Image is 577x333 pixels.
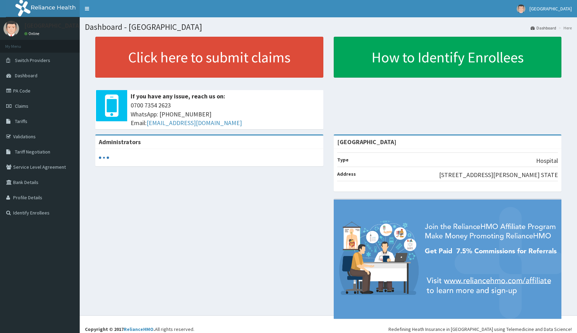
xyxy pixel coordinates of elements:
[99,138,141,146] b: Administrators
[337,171,356,177] b: Address
[15,118,27,124] span: Tariffs
[388,326,572,333] div: Redefining Heath Insurance in [GEOGRAPHIC_DATA] using Telemedicine and Data Science!
[24,23,81,29] p: [GEOGRAPHIC_DATA]
[15,72,37,79] span: Dashboard
[337,157,349,163] b: Type
[557,25,572,31] li: Here
[334,37,562,78] a: How to Identify Enrollees
[530,6,572,12] span: [GEOGRAPHIC_DATA]
[536,156,558,165] p: Hospital
[439,170,558,179] p: [STREET_ADDRESS][PERSON_NAME] STATE
[85,326,155,332] strong: Copyright © 2017 .
[15,57,50,63] span: Switch Providers
[124,326,154,332] a: RelianceHMO
[15,103,28,109] span: Claims
[531,25,556,31] a: Dashboard
[3,21,19,36] img: User Image
[147,119,242,127] a: [EMAIL_ADDRESS][DOMAIN_NAME]
[337,138,396,146] strong: [GEOGRAPHIC_DATA]
[131,92,225,100] b: If you have any issue, reach us on:
[15,149,50,155] span: Tariff Negotiation
[95,37,323,78] a: Click here to submit claims
[85,23,572,32] h1: Dashboard - [GEOGRAPHIC_DATA]
[131,101,320,128] span: 0700 7354 2623 WhatsApp: [PHONE_NUMBER] Email:
[334,200,562,319] img: provider-team-banner.png
[99,152,109,163] svg: audio-loading
[24,31,41,36] a: Online
[517,5,525,13] img: User Image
